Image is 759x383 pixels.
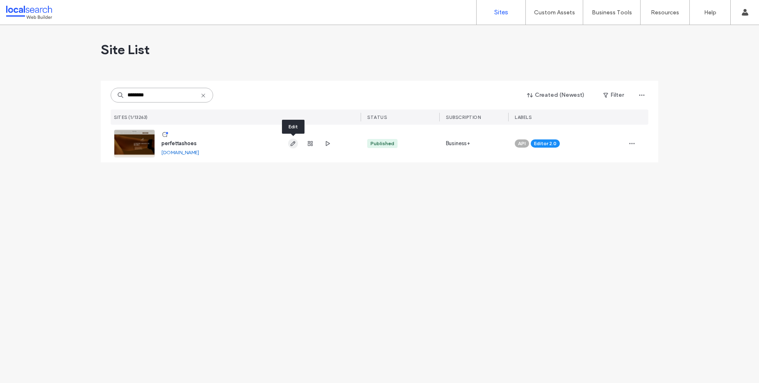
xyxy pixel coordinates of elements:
[518,140,526,147] span: API
[446,139,470,148] span: Business+
[161,149,199,155] a: [DOMAIN_NAME]
[370,140,394,147] div: Published
[534,9,575,16] label: Custom Assets
[595,89,632,102] button: Filter
[161,140,197,146] a: perfettashoes
[592,9,632,16] label: Business Tools
[101,41,150,58] span: Site List
[367,114,387,120] span: STATUS
[704,9,716,16] label: Help
[114,114,148,120] span: SITES (1/13263)
[494,9,508,16] label: Sites
[515,114,532,120] span: LABELS
[651,9,679,16] label: Resources
[446,114,481,120] span: SUBSCRIPTION
[19,6,36,13] span: Help
[534,140,557,147] span: Editor 2.0
[520,89,592,102] button: Created (Newest)
[282,120,305,134] div: Edit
